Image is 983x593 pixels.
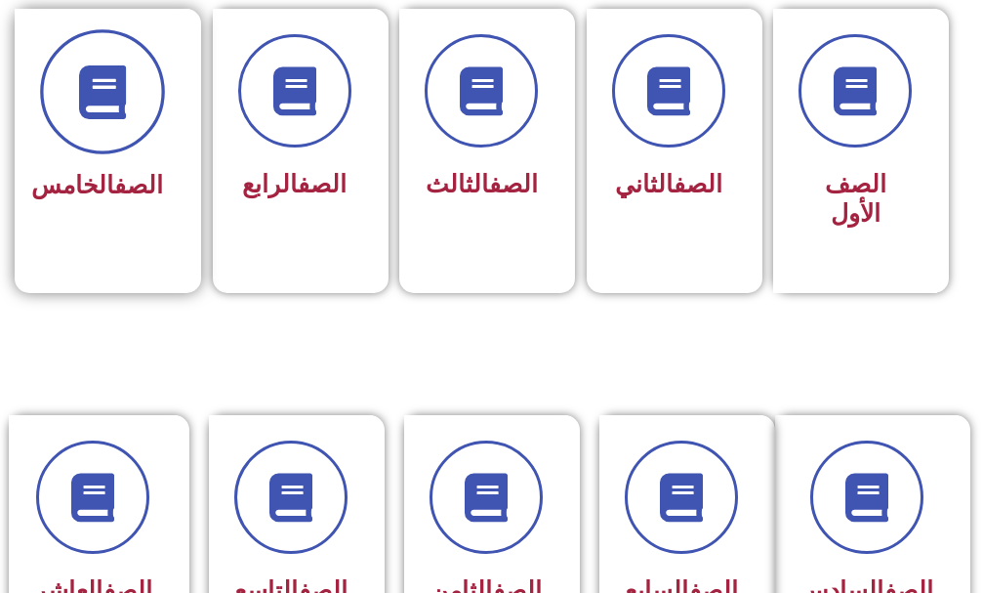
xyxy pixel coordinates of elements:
span: الثالث [426,170,538,198]
span: الثاني [615,170,722,198]
a: الصف [489,170,538,198]
span: الخامس [31,171,163,199]
a: الصف [298,170,347,198]
a: الصف [674,170,722,198]
a: الصف [114,171,163,199]
span: الرابع [242,170,347,198]
span: الصف الأول [825,170,886,228]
